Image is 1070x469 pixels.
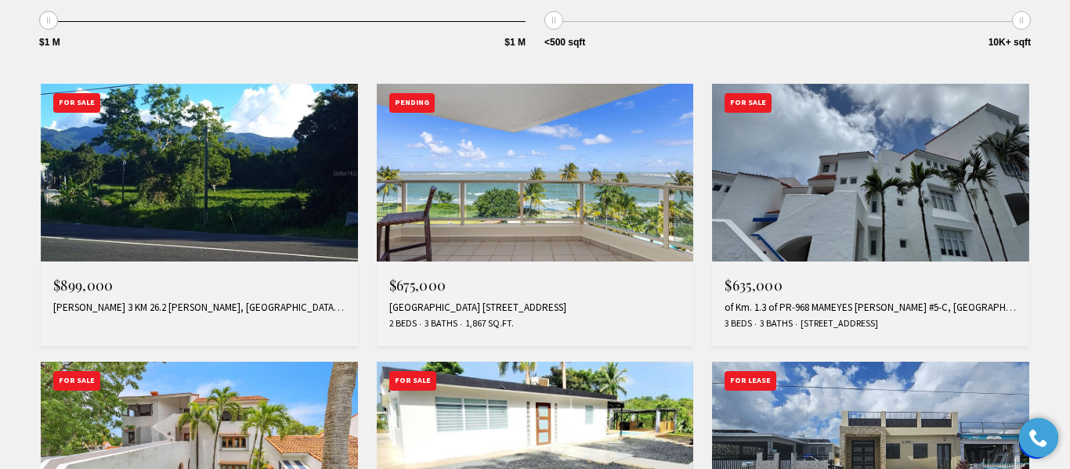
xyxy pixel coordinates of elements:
[53,93,100,113] div: For Sale
[461,317,514,330] span: 1,867 Sq.Ft.
[504,38,526,47] span: $1 M
[389,317,417,330] span: 2 Beds
[421,317,457,330] span: 3 Baths
[712,84,1029,346] a: For Sale For Sale $635,000 of Km. 1.3 of PR-968 MAMEYES [PERSON_NAME] #5-C, [GEOGRAPHIC_DATA], PR...
[989,38,1031,47] span: 10K+ sqft
[544,38,585,47] span: <500 sqft
[377,84,694,346] a: Pending Pending $675,000 [GEOGRAPHIC_DATA] [STREET_ADDRESS] 2 Beds 3 Baths 1,867 Sq.Ft.
[53,301,345,314] div: [PERSON_NAME] 3 KM 26.2 [PERSON_NAME], [GEOGRAPHIC_DATA], PR 00745
[377,84,694,262] img: Pending
[725,317,752,330] span: 3 Beds
[389,301,681,314] div: [GEOGRAPHIC_DATA] [STREET_ADDRESS]
[39,38,60,47] span: $1 M
[797,317,878,330] span: [STREET_ADDRESS]
[725,371,776,391] div: For Lease
[389,276,446,294] span: $675,000
[712,84,1029,262] img: For Sale
[41,84,358,346] a: For Sale For Sale $899,000 [PERSON_NAME] 3 KM 26.2 [PERSON_NAME], [GEOGRAPHIC_DATA], PR 00745
[53,276,114,294] span: $899,000
[389,93,435,113] div: Pending
[725,93,772,113] div: For Sale
[725,301,1017,314] div: of Km. 1.3 of PR-968 MAMEYES [PERSON_NAME] #5-C, [GEOGRAPHIC_DATA], PR 00745
[756,317,793,330] span: 3 Baths
[389,371,436,391] div: For Sale
[53,371,100,391] div: For Sale
[41,84,358,262] img: For Sale
[725,276,783,294] span: $635,000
